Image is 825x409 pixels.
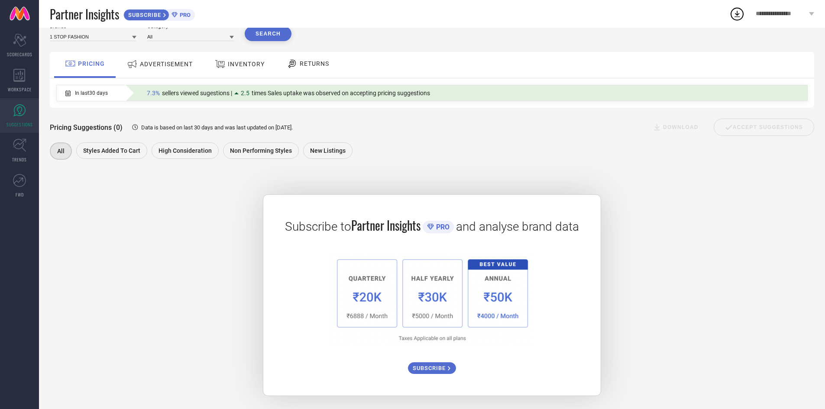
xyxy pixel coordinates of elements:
[245,26,291,41] button: Search
[50,5,119,23] span: Partner Insights
[78,60,105,67] span: PRICING
[310,147,346,154] span: New Listings
[6,121,33,128] span: SUGGESTIONS
[714,119,814,136] div: Accept Suggestions
[12,156,27,163] span: TRENDS
[7,51,32,58] span: SCORECARDS
[162,90,232,97] span: sellers viewed sugestions |
[252,90,430,97] span: times Sales uptake was observed on accepting pricing suggestions
[351,216,421,234] span: Partner Insights
[241,90,249,97] span: 2.5
[285,219,351,234] span: Subscribe to
[75,90,108,96] span: In last 30 days
[159,147,212,154] span: High Consideration
[50,123,123,132] span: Pricing Suggestions (0)
[729,6,745,22] div: Open download list
[83,147,140,154] span: Styles Added To Cart
[141,124,293,131] span: Data is based on last 30 days and was last updated on [DATE] .
[147,90,160,97] span: 7.3%
[178,12,191,18] span: PRO
[16,191,24,198] span: FWD
[8,86,32,93] span: WORKSPACE
[300,60,329,67] span: RETURNS
[456,219,579,234] span: and analyse brand data
[413,365,448,371] span: SUBSCRIBE
[142,87,434,99] div: Percentage of sellers who have viewed suggestions for the current Insight Type
[228,61,265,68] span: INVENTORY
[123,7,195,21] a: SUBSCRIBEPRO
[329,251,535,347] img: 1a6fb96cb29458d7132d4e38d36bc9c7.png
[408,356,456,374] a: SUBSCRIBE
[57,148,65,155] span: All
[140,61,193,68] span: ADVERTISEMENT
[230,147,292,154] span: Non Performing Styles
[124,12,163,18] span: SUBSCRIBE
[434,223,450,231] span: PRO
